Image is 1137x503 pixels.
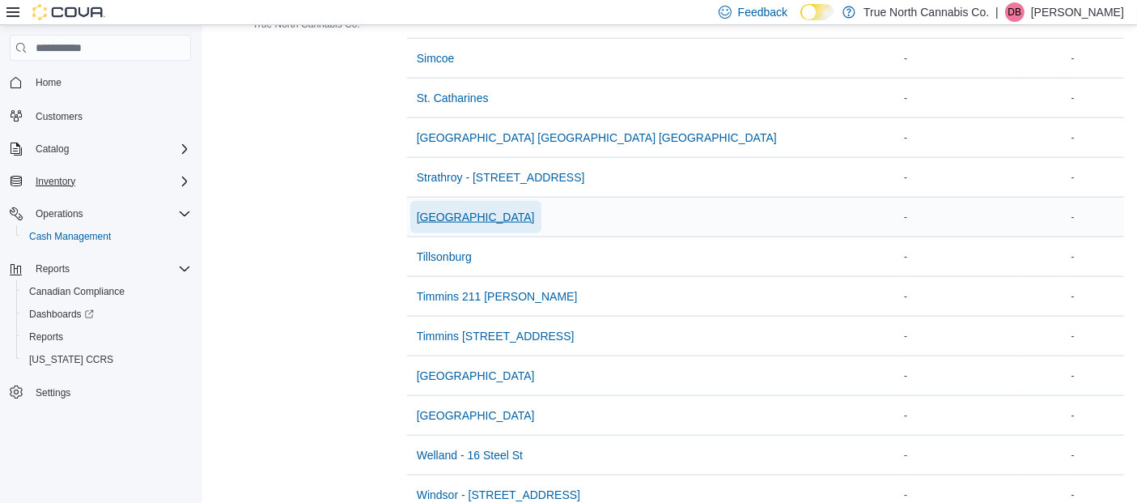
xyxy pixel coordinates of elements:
[901,207,1020,227] div: -
[800,20,801,21] span: Dark Mode
[3,138,197,160] button: Catalog
[901,49,1020,68] div: -
[1068,88,1124,108] div: -
[16,303,197,326] a: Dashboards
[1068,366,1124,386] div: -
[863,2,989,22] p: True North Cannabis Co.
[1068,406,1124,425] div: -
[29,172,82,191] button: Inventory
[417,130,777,146] span: [GEOGRAPHIC_DATA] [GEOGRAPHIC_DATA] [GEOGRAPHIC_DATA]
[1068,207,1124,227] div: -
[29,308,94,321] span: Dashboards
[1068,247,1124,266] div: -
[1068,128,1124,147] div: -
[410,360,541,392] button: [GEOGRAPHIC_DATA]
[3,70,197,94] button: Home
[901,247,1020,266] div: -
[410,42,461,75] button: Simcoe
[410,320,581,352] button: Timmins [STREET_ADDRESS]
[738,4,787,20] span: Feedback
[1068,287,1124,306] div: -
[36,207,83,220] span: Operations
[29,330,63,343] span: Reports
[29,204,90,224] button: Operations
[3,170,197,193] button: Inventory
[23,227,117,246] a: Cash Management
[417,328,575,344] span: Timmins [STREET_ADDRESS]
[29,259,191,279] span: Reports
[410,121,783,154] button: [GEOGRAPHIC_DATA] [GEOGRAPHIC_DATA] [GEOGRAPHIC_DATA]
[16,326,197,348] button: Reports
[417,249,472,265] span: Tillsonburg
[29,204,191,224] span: Operations
[3,104,197,127] button: Customers
[417,487,580,503] span: Windsor - [STREET_ADDRESS]
[417,169,585,185] span: Strathroy - [STREET_ADDRESS]
[29,73,68,92] a: Home
[32,4,105,20] img: Cova
[800,4,834,21] input: Dark Mode
[417,288,578,305] span: Timmins 211 [PERSON_NAME]
[29,383,77,403] a: Settings
[3,258,197,280] button: Reports
[29,230,111,243] span: Cash Management
[36,143,69,156] span: Catalog
[3,381,197,404] button: Settings
[417,407,535,424] span: [GEOGRAPHIC_DATA]
[16,225,197,248] button: Cash Management
[901,366,1020,386] div: -
[36,386,70,399] span: Settings
[410,280,584,313] button: Timmins 211 [PERSON_NAME]
[36,175,75,188] span: Inventory
[29,285,125,298] span: Canadian Compliance
[901,168,1020,187] div: -
[901,88,1020,108] div: -
[23,350,191,369] span: Washington CCRS
[1068,326,1124,346] div: -
[410,241,478,273] button: Tillsonburg
[417,368,535,384] span: [GEOGRAPHIC_DATA]
[417,447,523,463] span: Welland - 16 Steel St
[23,282,191,301] span: Canadian Compliance
[29,105,191,126] span: Customers
[23,305,191,324] span: Dashboards
[23,327,191,347] span: Reports
[410,201,541,233] button: [GEOGRAPHIC_DATA]
[29,72,191,92] span: Home
[29,139,191,159] span: Catalog
[29,172,191,191] span: Inventory
[1005,2,1025,22] div: Devin Bedard
[29,107,89,126] a: Customers
[417,50,455,66] span: Simcoe
[901,128,1020,147] div: -
[23,350,120,369] a: [US_STATE] CCRS
[29,259,76,279] button: Reports
[410,439,529,471] button: Welland - 16 Steel St
[410,82,495,114] button: St. Catharines
[417,209,535,225] span: [GEOGRAPHIC_DATA]
[16,280,197,303] button: Canadian Compliance
[1008,2,1022,22] span: DB
[410,399,541,432] button: [GEOGRAPHIC_DATA]
[901,326,1020,346] div: -
[901,406,1020,425] div: -
[410,161,592,194] button: Strathroy - [STREET_ADDRESS]
[29,382,191,403] span: Settings
[29,139,75,159] button: Catalog
[29,353,113,366] span: [US_STATE] CCRS
[36,76,62,89] span: Home
[901,287,1020,306] div: -
[1068,445,1124,465] div: -
[995,2,999,22] p: |
[23,327,70,347] a: Reports
[36,110,83,123] span: Customers
[1031,2,1124,22] p: [PERSON_NAME]
[3,202,197,225] button: Operations
[16,348,197,371] button: [US_STATE] CCRS
[23,305,100,324] a: Dashboards
[23,282,131,301] a: Canadian Compliance
[1068,49,1124,68] div: -
[1068,168,1124,187] div: -
[417,90,489,106] span: St. Catharines
[36,262,70,275] span: Reports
